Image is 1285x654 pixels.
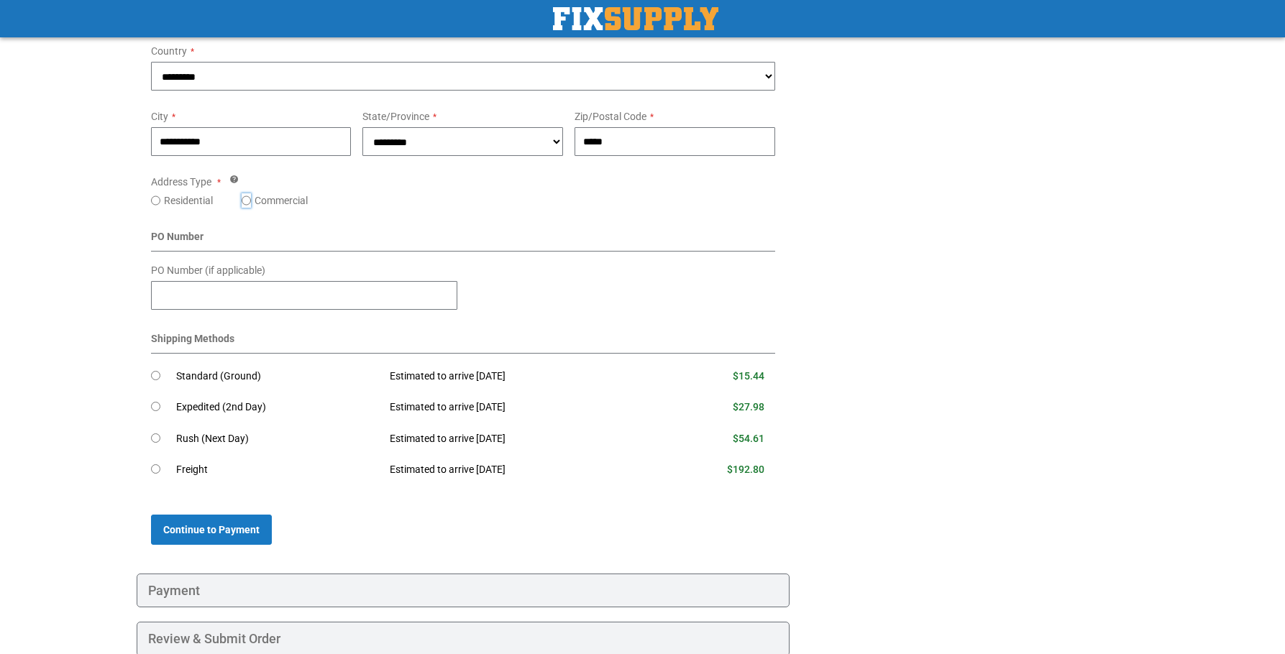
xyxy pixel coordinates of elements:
[151,515,272,545] button: Continue to Payment
[733,433,764,444] span: $54.61
[733,401,764,413] span: $27.98
[164,193,213,208] label: Residential
[176,361,380,392] td: Standard (Ground)
[553,7,718,30] img: Fix Industrial Supply
[151,176,211,188] span: Address Type
[176,454,380,486] td: Freight
[575,111,646,122] span: Zip/Postal Code
[379,392,657,423] td: Estimated to arrive [DATE]
[151,111,168,122] span: City
[176,423,380,455] td: Rush (Next Day)
[255,193,308,208] label: Commercial
[137,574,790,608] div: Payment
[163,524,260,535] span: Continue to Payment
[151,229,776,252] div: PO Number
[151,45,187,57] span: Country
[727,464,764,475] span: $192.80
[379,454,657,486] td: Estimated to arrive [DATE]
[379,423,657,455] td: Estimated to arrive [DATE]
[733,370,764,382] span: $15.44
[362,111,429,122] span: State/Province
[379,361,657,392] td: Estimated to arrive [DATE]
[553,7,718,30] a: store logo
[176,392,380,423] td: Expedited (2nd Day)
[151,331,776,354] div: Shipping Methods
[151,264,265,276] span: PO Number (if applicable)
